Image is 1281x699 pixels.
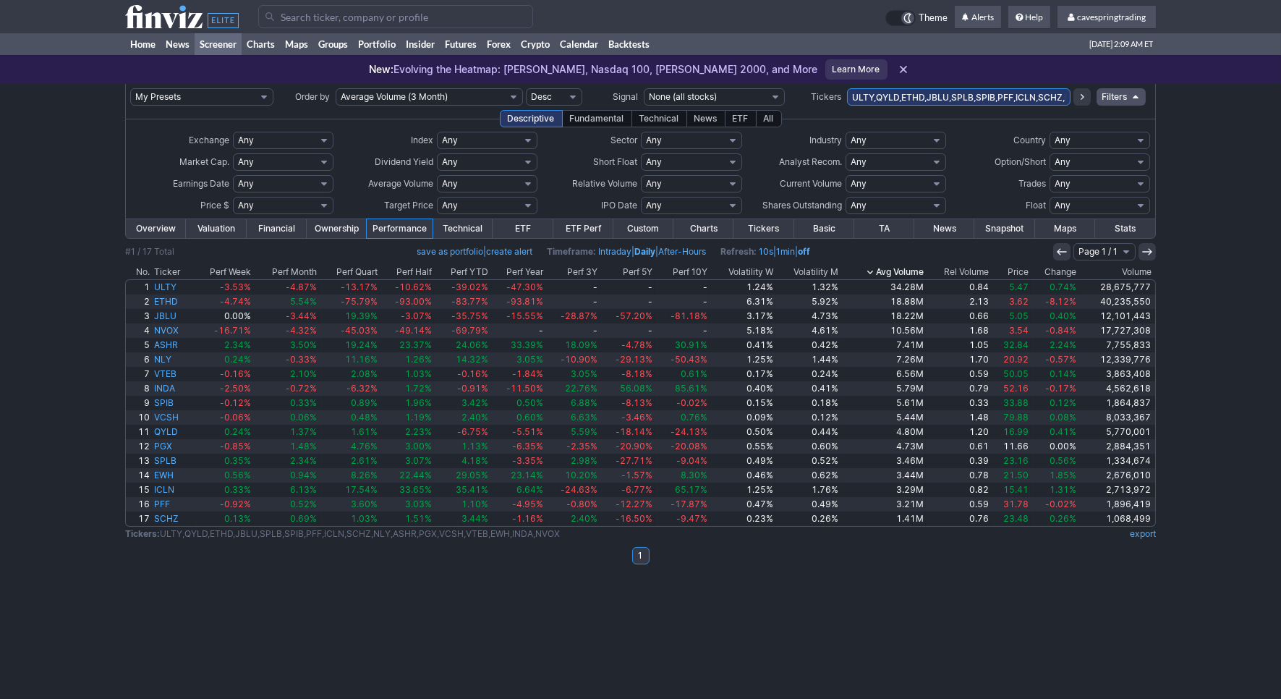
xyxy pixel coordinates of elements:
span: -93.00% [395,296,432,307]
span: 0.33% [290,397,317,408]
a: -45.03% [319,323,380,338]
a: -0.16% [192,367,253,381]
a: 7,755,833 [1078,338,1155,352]
a: -81.18% [655,309,710,323]
a: 85.61% [655,381,710,396]
span: 2.34% [224,339,251,350]
a: -0.16% [434,367,490,381]
span: -0.33% [286,354,317,365]
span: -29.13% [616,354,652,365]
a: 9 [126,396,152,410]
a: -0.12% [192,396,253,410]
a: 0.40% [1031,309,1079,323]
span: 18.09% [565,339,597,350]
a: 3.05% [545,367,600,381]
a: ULTY [152,280,192,295]
a: Valuation [186,219,246,238]
a: Stats [1095,219,1155,238]
a: 4,562,618 [1078,381,1155,396]
a: 0.24% [192,352,253,367]
span: -4.32% [286,325,317,336]
a: 1.96% [380,396,435,410]
span: -0.17% [1045,383,1076,394]
a: 1.25% [710,352,775,367]
span: -0.84% [1045,325,1076,336]
span: 11.16% [345,354,378,365]
span: -3.44% [286,310,317,321]
div: All [756,110,782,127]
a: Screener [195,33,242,55]
a: 19.24% [319,338,380,352]
a: -3.44% [253,309,319,323]
span: -81.18% [671,310,707,321]
a: 0.84 [926,280,992,295]
a: 1 [126,280,152,295]
span: -1.84% [512,368,543,379]
a: -8.18% [600,367,655,381]
a: 5.05 [991,309,1031,323]
span: -8.18% [621,368,652,379]
a: 5.54% [253,295,319,309]
a: Crypto [516,33,555,55]
span: 23.37% [399,339,432,350]
a: 1.24% [710,280,775,295]
a: - [545,323,600,338]
a: save as portfolio [417,246,484,257]
a: 18.22M [840,309,925,323]
a: Theme [885,10,948,26]
div: Technical [631,110,687,127]
a: - [655,295,710,309]
a: Daily [635,246,656,257]
a: 5.79M [840,381,925,396]
span: | [417,245,533,259]
span: 5.47 [1009,281,1029,292]
a: 2.13 [926,295,992,309]
a: ETHD [152,295,192,309]
a: -39.02% [434,280,490,295]
a: Performance [367,219,433,238]
a: 2.08% [319,367,380,381]
div: Fundamental [562,110,632,127]
a: SPIB [152,396,192,410]
a: -6.32% [319,381,380,396]
a: 0.12% [1031,396,1079,410]
span: -10.62% [395,281,432,292]
a: JBLU [152,309,192,323]
a: -3.53% [192,280,253,295]
a: 17,727,308 [1078,323,1155,338]
a: NVOX [152,323,192,338]
span: 24.06% [456,339,488,350]
a: 14.32% [434,352,490,367]
a: 32.84 [991,338,1031,352]
a: -35.75% [434,309,490,323]
a: 19.39% [319,309,380,323]
a: 10s [759,246,774,257]
a: 7.26M [840,352,925,367]
a: - [545,295,600,309]
span: cavespringtrading [1077,12,1146,22]
a: -0.33% [253,352,319,367]
span: -35.75% [451,310,488,321]
span: -49.14% [395,325,432,336]
span: -0.12% [220,397,251,408]
a: Groups [313,33,353,55]
a: - [545,280,600,295]
a: 12,101,443 [1078,309,1155,323]
a: 1.26% [380,352,435,367]
a: -0.72% [253,381,319,396]
input: Search [258,5,533,28]
span: -15.55% [506,310,543,321]
a: 0.40% [710,381,775,396]
span: -3.53% [220,281,251,292]
span: -0.16% [220,368,251,379]
span: 3.50% [290,339,317,350]
a: 0.50% [490,396,545,410]
a: 18.09% [545,338,600,352]
a: 5.61M [840,396,925,410]
span: 20.92 [1003,354,1029,365]
a: 0.59 [926,367,992,381]
a: 7.41M [840,338,925,352]
a: - [655,280,710,295]
a: 6.56M [840,367,925,381]
a: 40,235,550 [1078,295,1155,309]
